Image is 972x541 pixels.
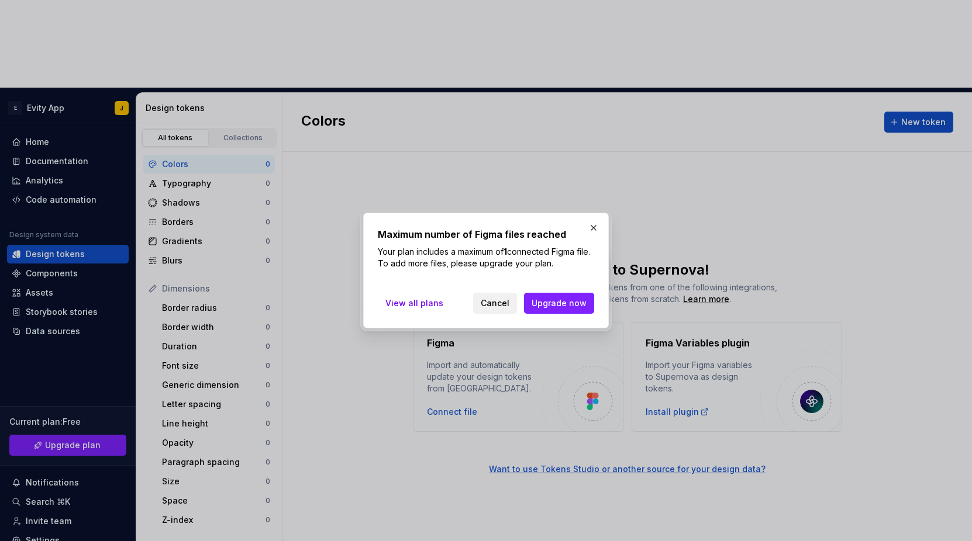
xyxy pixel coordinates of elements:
[378,293,451,314] a: View all plans
[385,297,443,309] span: View all plans
[378,246,594,269] p: Your plan includes a maximum of connected Figma file. To add more files, please upgrade your plan.
[504,247,507,256] b: 1
[473,293,517,314] button: Cancel
[378,227,594,241] h2: Maximum number of Figma files reached
[532,297,587,309] span: Upgrade now
[481,297,509,309] span: Cancel
[524,293,594,314] button: Upgrade now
